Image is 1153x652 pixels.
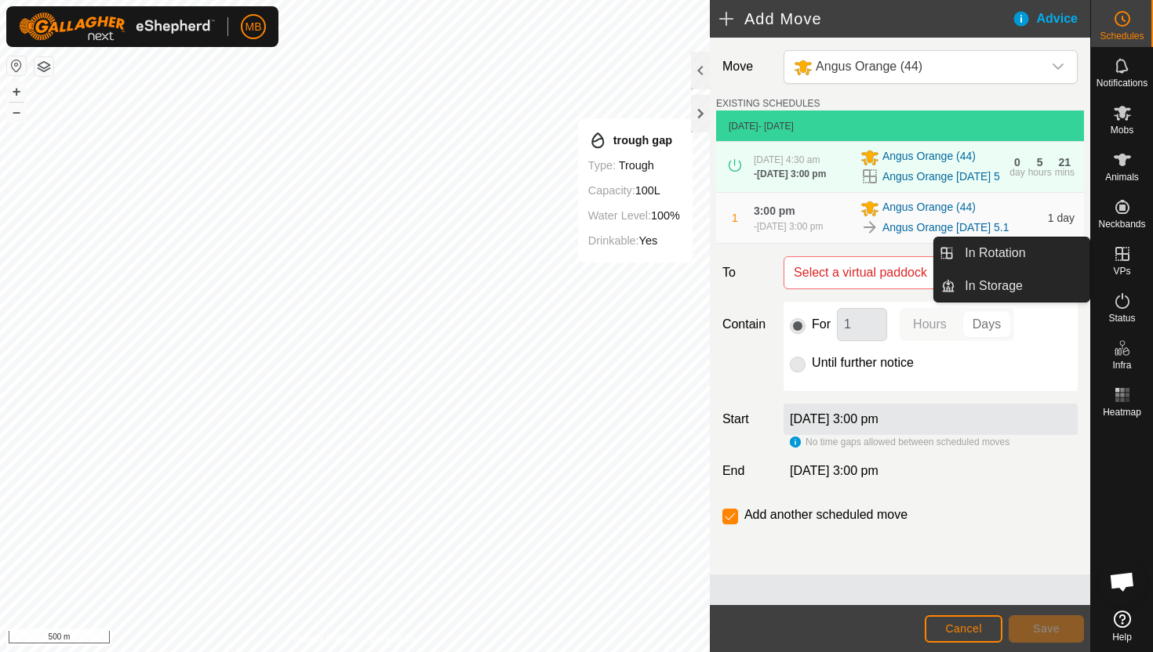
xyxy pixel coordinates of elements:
span: Cancel [945,622,982,635]
span: Save [1033,622,1060,635]
div: 0 [1014,157,1020,168]
div: Open chat [1099,558,1146,605]
label: For [812,318,831,331]
div: 100% [588,206,680,225]
h2: Add Move [719,9,1012,28]
span: Heatmap [1103,407,1141,417]
a: Angus Orange [DATE] 5 [882,168,1000,185]
div: day [1009,168,1024,177]
span: Angus Orange (44) [882,199,976,218]
span: [DATE] 4:30 am [754,154,820,165]
span: [DATE] 3:00 pm [790,464,878,477]
label: EXISTING SCHEDULES [716,96,820,110]
a: Angus Orange [DATE] 5.1 [882,219,1009,236]
a: Help [1091,604,1153,648]
div: - [754,167,826,181]
button: – [7,103,26,121]
span: - [DATE] [758,121,794,132]
span: Animals [1105,172,1139,182]
label: Contain [716,315,777,334]
span: VPs [1113,266,1130,276]
div: Yes [588,231,680,250]
div: 21 [1059,157,1071,168]
div: mins [1055,168,1075,177]
button: Map Layers [35,57,53,76]
li: In Rotation [934,237,1089,269]
li: In Storage [934,270,1089,302]
span: In Storage [965,277,1023,295]
span: trough [619,159,654,172]
span: 1 day [1048,212,1075,224]
span: Infra [1112,360,1131,370]
span: Notifications [1097,78,1148,88]
label: To [716,256,777,289]
label: Start [716,410,777,429]
label: Capacity: [588,184,635,197]
label: [DATE] 3:00 pm [790,412,878,426]
img: To [860,218,879,237]
span: Schedules [1100,31,1144,41]
a: Privacy Policy [293,632,351,646]
span: MB [246,19,262,35]
label: Drinkable: [588,234,639,247]
div: trough gap [588,131,680,150]
span: Angus Orange [787,51,1042,83]
div: 100L [588,181,680,200]
img: Gallagher Logo [19,13,215,41]
span: Neckbands [1098,219,1145,229]
a: In Storage [955,270,1089,302]
span: 1 [732,212,738,224]
button: Cancel [925,615,1002,643]
span: Mobs [1111,125,1133,135]
button: Reset Map [7,56,26,75]
div: - [754,219,823,234]
label: Water Level: [588,209,651,222]
span: Angus Orange (44) [816,60,922,73]
label: Move [716,50,777,84]
a: Contact Us [370,632,416,646]
span: 3:00 pm [754,205,795,217]
span: Angus Orange (44) [882,148,976,167]
label: End [716,462,777,480]
label: Add another scheduled move [744,509,907,521]
div: dropdown trigger [1042,51,1074,83]
span: [DATE] 3:00 pm [757,168,826,179]
button: Save [1009,615,1084,643]
span: [DATE] [729,121,758,132]
div: 5 [1037,157,1043,168]
button: + [7,82,26,101]
div: Advice [1012,9,1090,28]
span: Status [1108,313,1135,323]
label: Until further notice [812,357,914,369]
span: No time gaps allowed between scheduled moves [806,436,1009,447]
div: hours [1028,168,1052,177]
span: Select a virtual paddock [787,257,1042,288]
span: In Rotation [965,244,1025,263]
span: Help [1112,632,1132,642]
label: Type: [588,159,616,172]
span: [DATE] 3:00 pm [757,221,823,232]
a: In Rotation [955,237,1089,269]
